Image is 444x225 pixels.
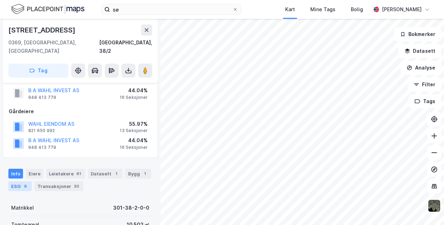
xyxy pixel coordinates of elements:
div: Transaksjoner [35,181,83,191]
div: Eiere [26,169,43,179]
button: Tags [409,94,441,108]
button: Tag [8,64,68,78]
div: 948 413 779 [28,95,56,100]
img: logo.f888ab2527a4732fd821a326f86c7f29.svg [11,3,84,15]
div: Gårdeiere [9,107,152,116]
div: 61 [75,170,82,177]
div: 1 [141,170,148,177]
div: 44.04% [120,86,148,95]
div: 0369, [GEOGRAPHIC_DATA], [GEOGRAPHIC_DATA] [8,38,99,55]
div: [STREET_ADDRESS] [8,24,77,36]
div: 948 413 779 [28,145,56,150]
div: 16 Seksjoner [120,145,148,150]
div: 16 Seksjoner [120,95,148,100]
button: Filter [408,78,441,92]
div: Kontrollprogram for chat [409,191,444,225]
div: Kart [285,5,295,14]
input: Søk på adresse, matrikkel, gårdeiere, leietakere eller personer [110,4,232,15]
div: 301-38-2-0-0 [113,204,149,212]
div: ESG [8,181,32,191]
div: 9 [22,183,29,190]
div: Bygg [125,169,151,179]
div: 30 [73,183,81,190]
div: 44.04% [120,136,148,145]
div: 821 650 992 [28,128,55,133]
div: Mine Tags [310,5,335,14]
div: 13 Seksjoner [120,128,148,133]
button: Datasett [399,44,441,58]
div: Datasett [88,169,123,179]
div: Bolig [351,5,363,14]
div: 1 [113,170,120,177]
button: Bokmerker [394,27,441,41]
div: Info [8,169,23,179]
div: [GEOGRAPHIC_DATA], 38/2 [99,38,152,55]
div: Matrikkel [11,204,34,212]
button: Analyse [401,61,441,75]
div: 55.97% [120,120,148,128]
div: [PERSON_NAME] [382,5,422,14]
iframe: Chat Widget [409,191,444,225]
div: Leietakere [46,169,85,179]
